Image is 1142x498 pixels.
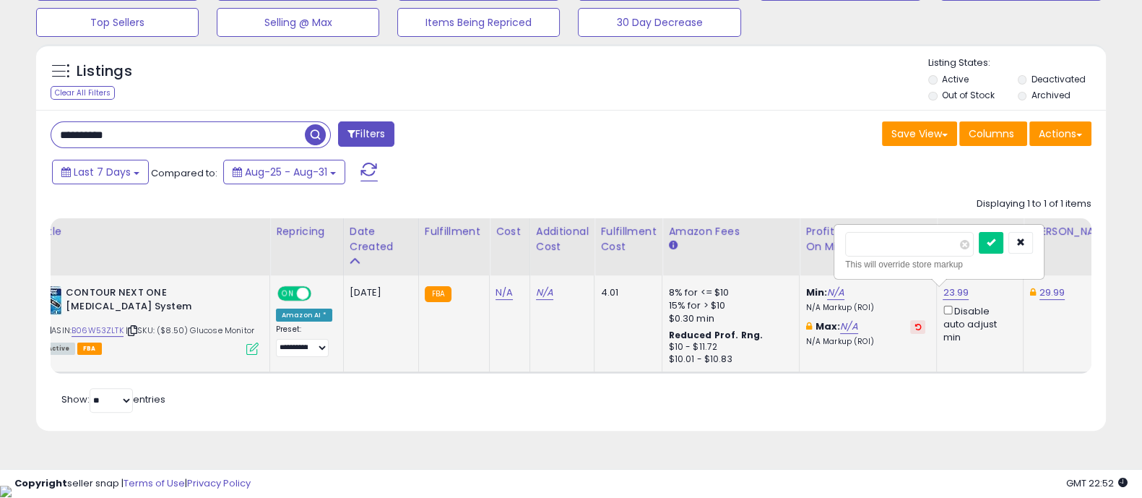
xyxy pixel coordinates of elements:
b: Reduced Prof. Rng. [668,329,763,341]
th: The percentage added to the cost of goods (COGS) that forms the calculator for Min & Max prices. [800,218,937,275]
div: Title [38,224,264,239]
span: 2025-09-8 22:52 GMT [1066,476,1128,490]
button: Items Being Repriced [397,8,560,37]
div: Fulfillment Cost [600,224,656,254]
div: $10 - $11.72 [668,341,788,353]
div: Fulfillment [425,224,483,239]
span: Aug-25 - Aug-31 [245,165,327,179]
span: ON [279,288,297,300]
a: N/A [827,286,844,300]
b: Min: [805,286,827,299]
div: [DATE] [350,286,407,299]
span: FBA [77,343,102,355]
span: Show: entries [61,392,165,406]
a: Privacy Policy [187,476,251,490]
label: Deactivated [1031,73,1085,85]
p: N/A Markup (ROI) [805,337,925,347]
span: Columns [969,126,1014,141]
div: 8% for <= $10 [668,286,788,299]
h5: Listings [77,61,132,82]
a: Terms of Use [124,476,185,490]
label: Active [942,73,969,85]
small: FBA [425,286,451,302]
div: [PERSON_NAME] [1029,224,1115,239]
p: N/A Markup (ROI) [805,303,925,313]
span: | SKU: ($8.50) Glucose Monitor [126,325,254,336]
p: Listing States: [928,56,1106,70]
span: Compared to: [151,166,217,180]
div: 15% for > $10 [668,299,788,312]
div: Amazon Fees [668,224,793,239]
div: 4.01 [600,286,651,299]
button: Last 7 Days [52,160,149,184]
button: 30 Day Decrease [578,8,740,37]
a: 29.99 [1039,286,1065,300]
div: seller snap | | [14,477,251,491]
div: Disable auto adjust min [943,303,1012,344]
div: Date Created [350,224,412,254]
div: Profit [PERSON_NAME] on Min/Max [805,224,930,254]
span: All listings currently available for purchase on Amazon [42,343,75,355]
a: N/A [840,319,857,334]
button: Top Sellers [36,8,199,37]
div: Clear All Filters [51,86,115,100]
img: 41pNSdPxumL._SL40_.jpg [42,286,62,315]
div: $0.30 min [668,312,788,325]
div: Preset: [276,325,332,356]
label: Out of Stock [942,89,995,101]
span: OFF [309,288,332,300]
div: Displaying 1 to 1 of 1 items [977,197,1091,211]
b: Max: [816,319,841,333]
div: This will override store markup [845,257,1033,272]
button: Aug-25 - Aug-31 [223,160,345,184]
div: ASIN: [42,286,259,353]
div: $10.01 - $10.83 [668,353,788,366]
div: Additional Cost [536,224,589,254]
strong: Copyright [14,476,67,490]
a: 23.99 [943,286,969,300]
a: N/A [496,286,513,300]
span: Last 7 Days [74,165,131,179]
small: Amazon Fees. [668,239,677,252]
a: N/A [536,286,553,300]
b: CONTOUR NEXT ONE [MEDICAL_DATA] System [66,286,241,317]
button: Actions [1029,121,1091,146]
a: B06W53ZLTK [72,325,124,337]
div: Cost [496,224,524,239]
div: Repricing [276,224,337,239]
label: Archived [1031,89,1070,101]
button: Selling @ Max [217,8,379,37]
button: Save View [882,121,957,146]
button: Columns [959,121,1027,146]
button: Filters [338,121,394,147]
div: Amazon AI * [276,309,332,322]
